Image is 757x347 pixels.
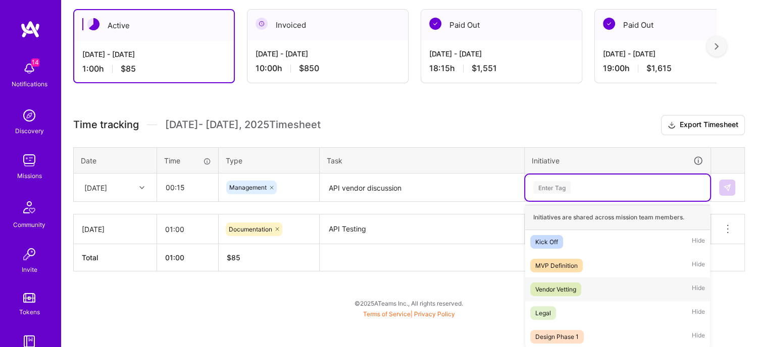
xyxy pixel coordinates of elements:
div: Tokens [19,307,40,317]
div: Paid Out [421,10,582,40]
span: 14 [31,59,39,67]
div: [DATE] [84,182,107,193]
img: Paid Out [429,18,441,30]
div: Design Phase 1 [535,331,579,342]
img: logo [20,20,40,38]
span: Hide [692,259,705,272]
div: Community [13,219,45,230]
span: Documentation [229,225,272,233]
img: Invoiced [256,18,268,30]
i: icon Chevron [139,185,144,190]
div: Time [164,155,211,166]
th: 01:00 [157,244,219,271]
div: 19:00 h [603,63,747,74]
a: Privacy Policy [414,310,455,318]
div: 10:00 h [256,63,400,74]
div: Kick Off [535,237,558,247]
div: Legal [535,308,551,318]
div: [DATE] [82,224,148,235]
div: [DATE] - [DATE] [429,48,574,59]
span: Hide [692,235,705,249]
th: Date [74,147,157,173]
div: Discovery [15,126,44,136]
img: tokens [23,293,35,303]
div: Enter Tag [533,180,571,195]
div: Invoiced [247,10,408,40]
input: HH:MM [157,216,218,243]
textarea: API vendor discussion [321,175,523,201]
span: Hide [692,306,705,320]
img: bell [19,59,39,79]
div: Initiatives are shared across mission team members. [525,205,710,230]
div: Notifications [12,79,47,89]
img: Paid Out [603,18,615,30]
div: 1:00 h [82,64,226,74]
input: HH:MM [158,174,218,201]
img: right [715,43,719,50]
span: $1,551 [472,63,497,74]
span: Time tracking [73,119,139,131]
textarea: API Testing [321,215,523,243]
div: [DATE] - [DATE] [603,48,747,59]
div: [DATE] - [DATE] [82,49,226,60]
div: Missions [17,170,42,181]
span: Management [229,184,267,191]
div: Initiative [532,155,703,166]
span: Hide [692,330,705,343]
img: Submit [723,184,731,192]
div: 18:15 h [429,63,574,74]
div: Invite [22,264,37,275]
span: $1,615 [646,63,672,74]
th: Total [74,244,157,271]
a: Terms of Service [363,310,411,318]
th: Type [219,147,320,173]
div: Active [74,10,234,41]
i: icon Download [668,120,676,131]
img: Active [87,18,99,30]
img: discovery [19,105,39,126]
div: [DATE] - [DATE] [256,48,400,59]
div: Vendor Vetting [535,284,576,295]
button: Export Timesheet [661,115,745,135]
div: Paid Out [595,10,755,40]
span: $85 [121,64,136,74]
img: teamwork [19,150,39,170]
span: $850 [299,63,319,74]
div: © 2025 ATeams Inc., All rights reserved. [61,291,757,316]
th: Task [320,147,525,173]
span: [DATE] - [DATE] , 2025 Timesheet [165,119,321,131]
img: Invite [19,244,39,264]
span: Hide [692,282,705,296]
div: MVP Definition [535,260,578,271]
span: $ 85 [227,253,240,262]
span: | [363,310,455,318]
img: Community [17,195,41,219]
